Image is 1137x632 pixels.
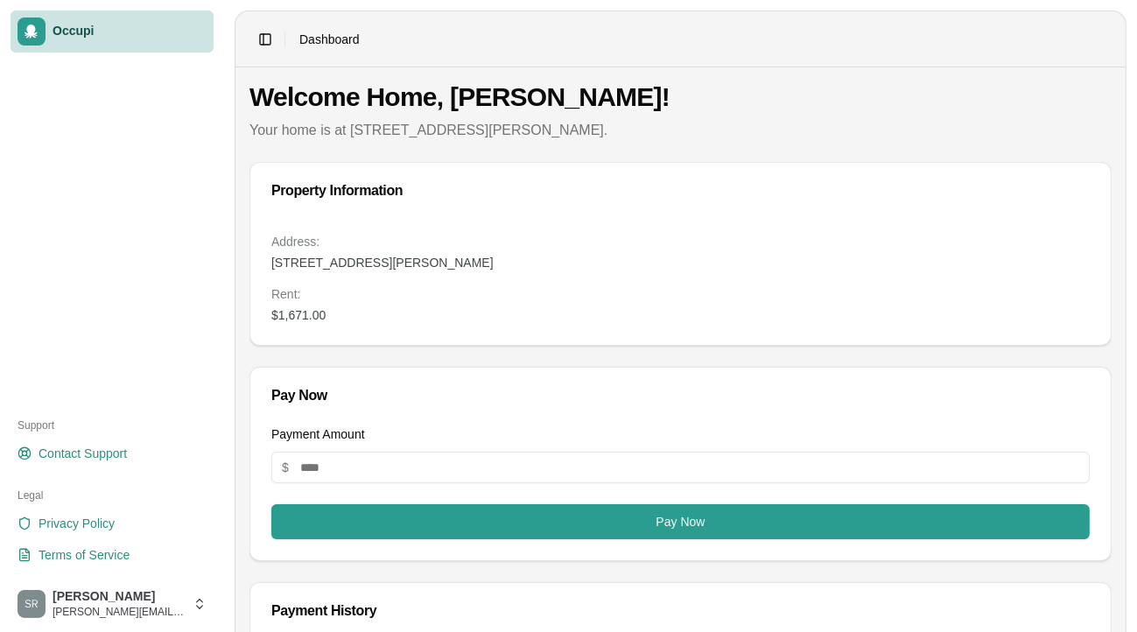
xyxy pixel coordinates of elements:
[11,411,214,439] div: Support
[11,439,214,467] a: Contact Support
[271,604,1090,618] div: Payment History
[39,445,127,462] span: Contact Support
[11,481,214,509] div: Legal
[271,389,1090,403] div: Pay Now
[271,233,1090,250] dt: Address:
[11,583,214,625] button: Susil Ranasinghe[PERSON_NAME][PERSON_NAME][EMAIL_ADDRESS][PERSON_NAME][DOMAIN_NAME]
[282,459,289,476] span: $
[299,31,360,48] span: Dashboard
[39,546,130,564] span: Terms of Service
[11,509,214,537] a: Privacy Policy
[299,31,360,48] nav: breadcrumb
[271,285,1090,303] dt: Rent :
[271,254,1090,271] dd: [STREET_ADDRESS][PERSON_NAME]
[39,515,115,532] span: Privacy Policy
[11,541,214,569] a: Terms of Service
[249,120,1112,141] p: Your home is at [STREET_ADDRESS][PERSON_NAME].
[249,81,1112,113] h1: Welcome Home, [PERSON_NAME]!
[53,589,186,605] span: [PERSON_NAME]
[53,24,207,39] span: Occupi
[271,184,1090,198] div: Property Information
[18,590,46,618] img: Susil Ranasinghe
[271,504,1090,539] button: Pay Now
[271,427,365,441] label: Payment Amount
[53,605,186,619] span: [PERSON_NAME][EMAIL_ADDRESS][PERSON_NAME][DOMAIN_NAME]
[11,11,214,53] a: Occupi
[271,306,1090,324] dd: $1,671.00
